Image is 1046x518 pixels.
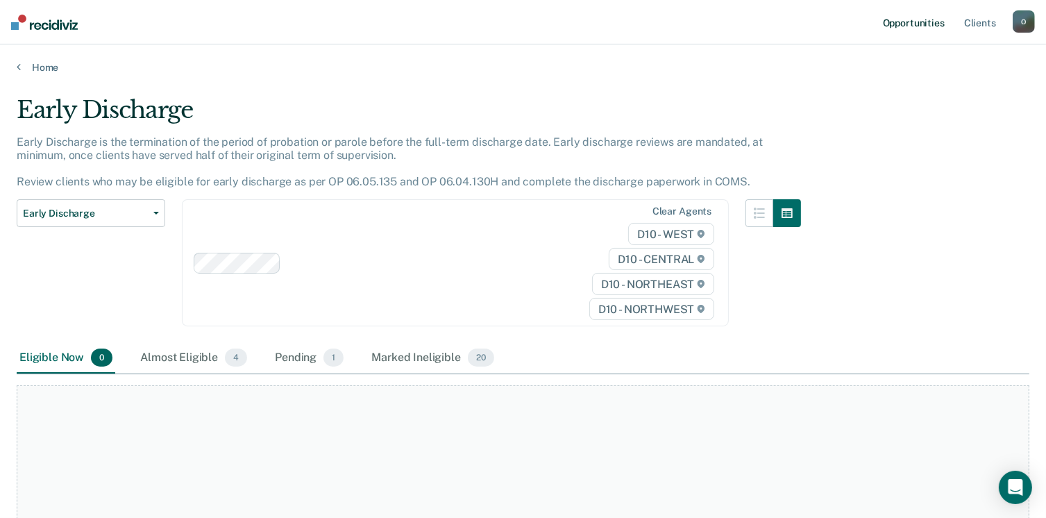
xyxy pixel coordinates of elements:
div: Clear agents [652,206,711,217]
span: 20 [468,349,494,367]
a: Home [17,61,1029,74]
img: Recidiviz [11,15,78,30]
button: Early Discharge [17,199,165,227]
div: Eligible Now0 [17,343,115,374]
p: Early Discharge is the termination of the period of probation or parole before the full-term disc... [17,135,763,189]
span: Early Discharge [23,208,148,219]
div: Almost Eligible4 [137,343,250,374]
div: Marked Ineligible20 [369,343,496,374]
span: 4 [225,349,247,367]
span: D10 - CENTRAL [609,248,714,270]
div: Open Intercom Messenger [999,471,1032,504]
span: D10 - WEST [628,223,714,245]
div: Early Discharge [17,96,801,135]
div: Pending1 [272,343,346,374]
button: O [1013,10,1035,33]
span: D10 - NORTHWEST [589,298,714,320]
span: 1 [323,349,344,367]
span: 0 [91,349,112,367]
span: D10 - NORTHEAST [592,273,714,295]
